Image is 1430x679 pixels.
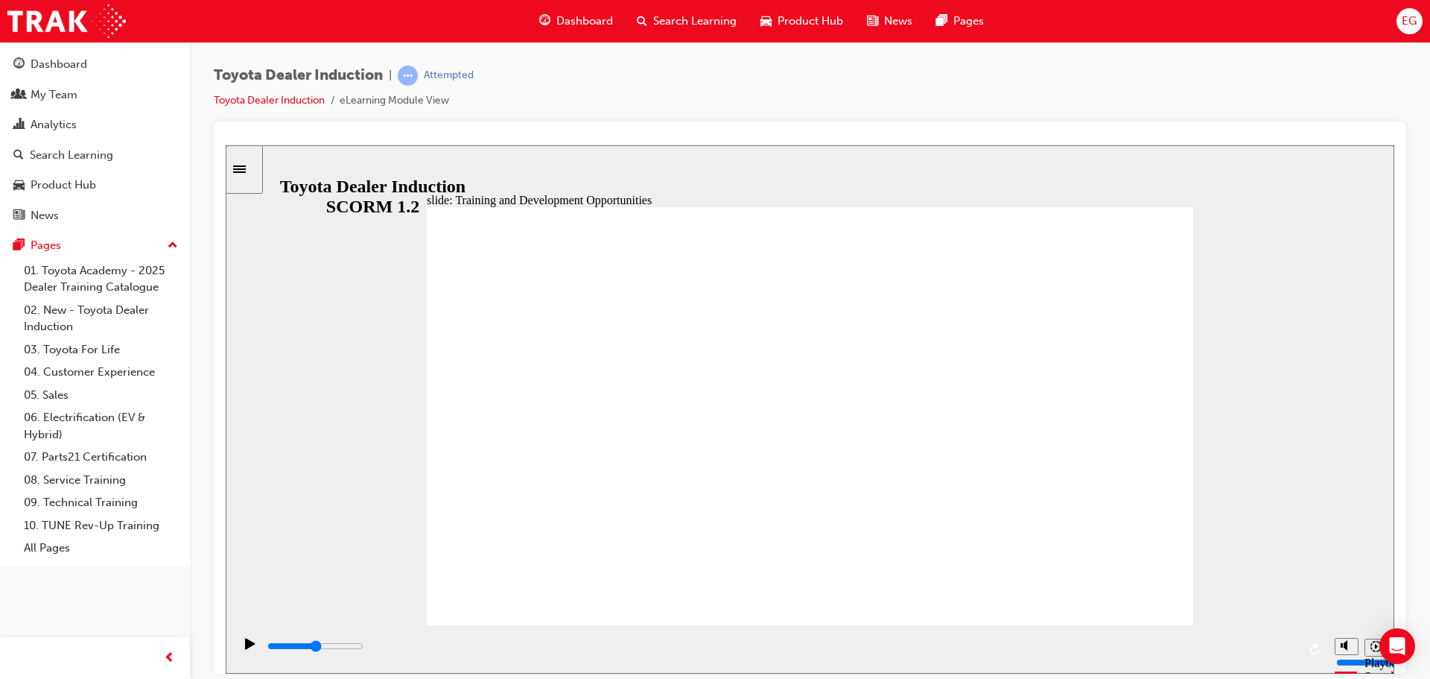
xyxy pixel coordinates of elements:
[13,89,25,102] span: people-icon
[424,69,474,83] div: Attempted
[30,147,113,164] div: Search Learning
[884,13,912,30] span: News
[214,67,383,84] span: Toyota Dealer Induction
[625,6,749,37] a: search-iconSearch Learning
[214,94,325,107] a: Toyota Dealer Induction
[855,6,924,37] a: news-iconNews
[18,514,184,537] a: 10. TUNE Rev-Up Training
[556,13,613,30] span: Dashboard
[6,232,184,259] button: Pages
[18,384,184,407] a: 05. Sales
[1110,511,1207,523] input: volume
[389,67,392,84] span: |
[953,13,984,30] span: Pages
[42,495,138,507] input: slide progress
[31,177,96,194] div: Product Hub
[867,12,878,31] span: news-icon
[6,142,184,169] a: Search Learning
[6,202,184,230] a: News
[31,86,77,104] div: My Team
[1139,511,1161,538] div: Playback Speed
[13,179,25,192] span: car-icon
[13,119,25,132] span: chart-icon
[18,338,184,361] a: 03. Toyota For Life
[527,6,625,37] a: guage-iconDashboard
[18,446,184,469] a: 07. Parts21 Certification
[778,13,843,30] span: Product Hub
[1402,13,1417,30] span: EG
[31,237,61,254] div: Pages
[18,537,184,560] a: All Pages
[13,58,25,72] span: guage-icon
[18,259,184,299] a: 01. Toyota Academy - 2025 Dealer Training Catalogue
[18,491,184,514] a: 09. Technical Training
[31,56,87,73] div: Dashboard
[1139,493,1162,511] button: Playback speed
[6,48,184,232] button: DashboardMy TeamAnalyticsSearch LearningProduct HubNews
[13,209,25,223] span: news-icon
[1109,493,1133,510] button: Mute (Ctrl+Alt+M)
[1379,628,1415,664] div: Open Intercom Messenger
[168,236,178,256] span: up-icon
[164,649,175,668] span: prev-icon
[539,12,550,31] span: guage-icon
[1396,8,1423,34] button: EG
[760,12,772,31] span: car-icon
[398,66,418,86] span: learningRecordVerb_ATTEMPT-icon
[18,406,184,446] a: 06. Electrification (EV & Hybrid)
[6,171,184,199] a: Product Hub
[7,480,1102,528] div: playback controls
[6,51,184,78] a: Dashboard
[7,4,126,38] img: Trak
[924,6,996,37] a: pages-iconPages
[1102,480,1161,528] div: misc controls
[31,207,59,224] div: News
[340,92,449,110] li: eLearning Module View
[637,12,647,31] span: search-icon
[7,492,33,517] button: Pause (Ctrl+Alt+P)
[749,6,855,37] a: car-iconProduct Hub
[13,149,24,162] span: search-icon
[6,81,184,109] a: My Team
[1079,493,1102,516] button: Replay (Ctrl+Alt+R)
[18,361,184,384] a: 04. Customer Experience
[18,469,184,492] a: 08. Service Training
[31,116,77,133] div: Analytics
[6,111,184,139] a: Analytics
[936,12,947,31] span: pages-icon
[653,13,737,30] span: Search Learning
[13,239,25,253] span: pages-icon
[18,299,184,338] a: 02. New - Toyota Dealer Induction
